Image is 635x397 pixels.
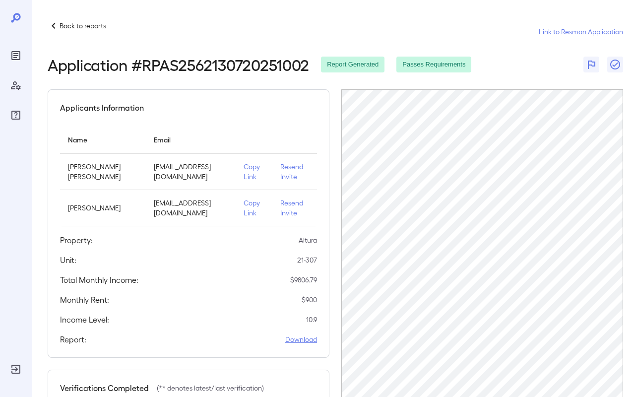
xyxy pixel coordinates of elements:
h5: Income Level: [60,314,109,326]
button: Flag Report [583,57,599,72]
p: [EMAIL_ADDRESS][DOMAIN_NAME] [154,198,228,218]
div: Reports [8,48,24,64]
h5: Total Monthly Income: [60,274,138,286]
h5: Property: [60,234,93,246]
div: FAQ [8,107,24,123]
div: Log Out [8,361,24,377]
p: Copy Link [244,198,264,218]
a: Download [285,334,317,344]
p: $ 900 [302,295,317,305]
p: Altura [299,235,317,245]
h5: Applicants Information [60,102,144,114]
th: Name [60,126,146,154]
th: Email [146,126,236,154]
p: [PERSON_NAME] [PERSON_NAME] [68,162,138,182]
h5: Report: [60,333,86,345]
span: Passes Requirements [396,60,471,69]
a: Link to Resman Application [539,27,623,37]
p: Resend Invite [280,162,309,182]
h5: Verifications Completed [60,382,149,394]
button: Close Report [607,57,623,72]
div: Manage Users [8,77,24,93]
p: 10.9 [306,315,317,325]
h5: Unit: [60,254,76,266]
p: 21-307 [297,255,317,265]
h5: Monthly Rent: [60,294,109,306]
span: Report Generated [321,60,384,69]
p: [PERSON_NAME] [68,203,138,213]
p: (** denotes latest/last verification) [157,383,264,393]
p: Copy Link [244,162,264,182]
h2: Application # RPAS2562130720251002 [48,56,309,73]
p: Resend Invite [280,198,309,218]
p: $ 9806.79 [290,275,317,285]
table: simple table [60,126,317,226]
p: Back to reports [60,21,106,31]
p: [EMAIL_ADDRESS][DOMAIN_NAME] [154,162,228,182]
